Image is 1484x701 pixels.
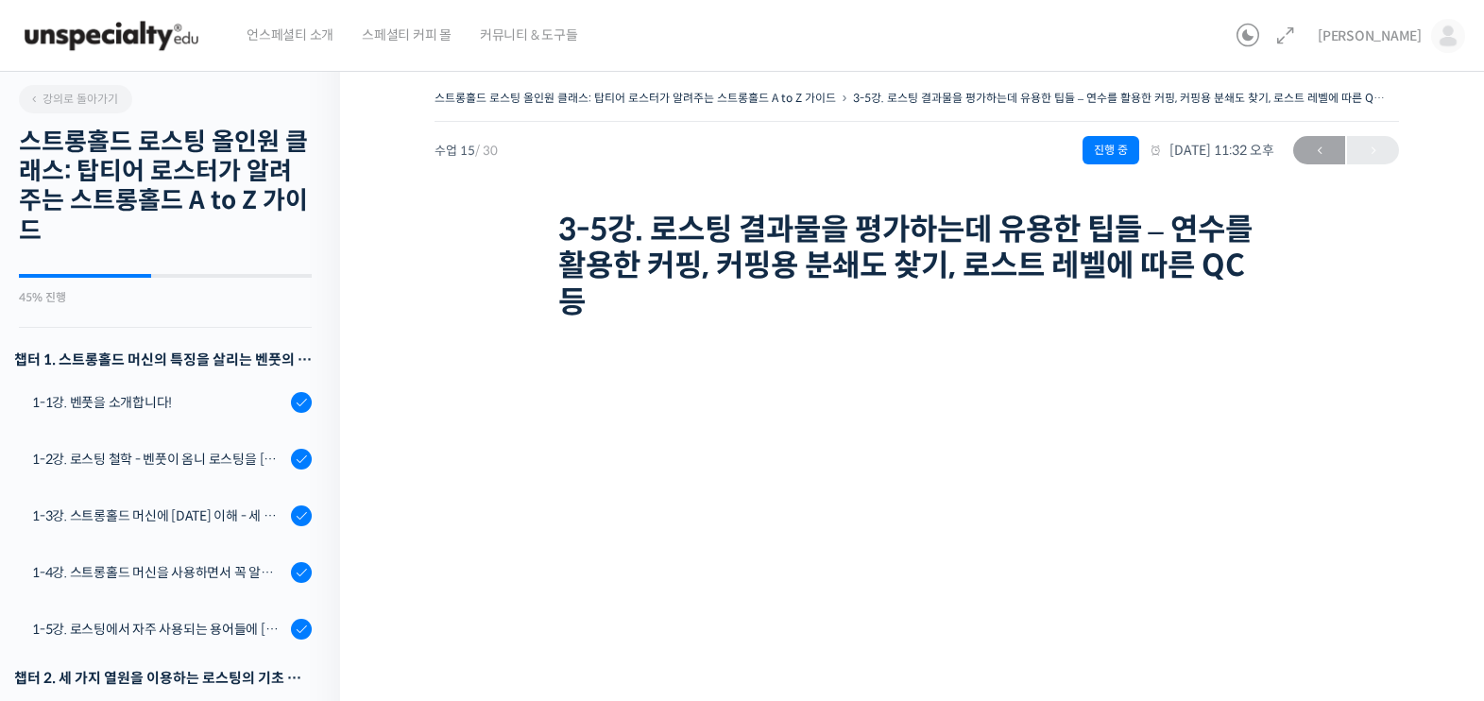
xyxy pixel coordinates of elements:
[1293,138,1345,163] span: ←
[32,562,285,583] div: 1-4강. 스트롱홀드 머신을 사용하면서 꼭 알고 있어야 할 유의사항
[19,292,312,303] div: 45% 진행
[19,128,312,246] h2: 스트롱홀드 로스팅 올인원 클래스: 탑티어 로스터가 알려주는 스트롱홀드 A to Z 가이드
[1293,136,1345,164] a: ←이전
[14,347,312,372] h3: 챕터 1. 스트롱홀드 머신의 특징을 살리는 벤풋의 로스팅 방식
[1149,142,1274,159] span: [DATE] 11:32 오후
[14,665,312,691] div: 챕터 2. 세 가지 열원을 이용하는 로스팅의 기초 설계
[32,449,285,470] div: 1-2강. 로스팅 철학 - 벤풋이 옴니 로스팅을 [DATE] 않는 이유
[853,91,1394,105] a: 3-5강. 로스팅 결과물을 평가하는데 유용한 팁들 – 연수를 활용한 커핑, 커핑용 분쇄도 찾기, 로스트 레벨에 따른 QC 등
[558,212,1276,320] h1: 3-5강. 로스팅 결과물을 평가하는데 유용한 팁들 – 연수를 활용한 커핑, 커핑용 분쇄도 찾기, 로스트 레벨에 따른 QC 등
[435,91,836,105] a: 스트롱홀드 로스팅 올인원 클래스: 탑티어 로스터가 알려주는 스트롱홀드 A to Z 가이드
[19,85,132,113] a: 강의로 돌아가기
[32,505,285,526] div: 1-3강. 스트롱홀드 머신에 [DATE] 이해 - 세 가지 열원이 만들어내는 변화
[435,145,498,157] span: 수업 15
[1083,136,1139,164] div: 진행 중
[475,143,498,159] span: / 30
[1318,27,1422,44] span: [PERSON_NAME]
[28,92,118,106] span: 강의로 돌아가기
[32,392,285,413] div: 1-1강. 벤풋을 소개합니다!
[32,619,285,640] div: 1-5강. 로스팅에서 자주 사용되는 용어들에 [DATE] 이해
